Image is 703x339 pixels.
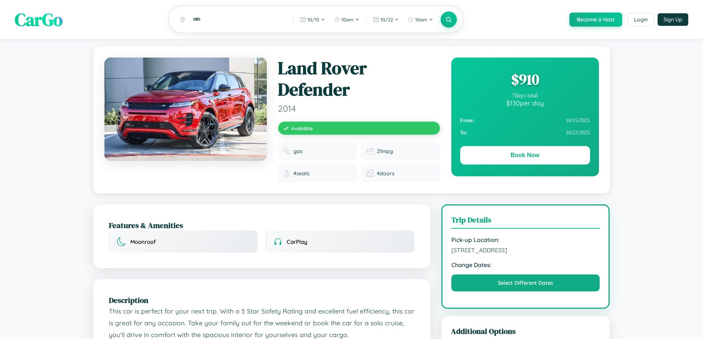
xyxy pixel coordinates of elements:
span: 10 / 15 [307,17,319,23]
button: Become a Host [569,13,622,27]
span: 10 / 22 [380,17,393,23]
div: 10 / 15 / 2025 [460,114,590,127]
img: Fuel efficiency [366,148,374,155]
strong: Change Dates: [451,261,600,269]
span: 21 mpg [377,148,393,155]
span: CarPlay [287,238,307,245]
div: $ 910 [460,69,590,89]
button: Sign Up [658,13,688,26]
strong: From: [460,117,475,124]
strong: To: [460,129,468,136]
h1: Land Rover Defender [278,58,440,100]
span: 2014 [278,103,440,114]
h3: Additional Options [451,326,600,336]
button: 10/22 [369,14,403,25]
button: Select Different Dates [451,274,600,291]
span: 4 seats [293,170,310,177]
img: Fuel type [283,148,290,155]
div: 7 days total [460,92,590,99]
strong: Pick-up Location: [451,236,600,243]
div: $ 130 per day [460,99,590,107]
span: 4 doors [377,170,394,177]
span: 10am [415,17,427,23]
span: 10am [341,17,354,23]
span: Moonroof [130,238,156,245]
img: Seats [283,170,290,177]
img: Land Rover Defender 2014 [104,58,267,161]
span: gas [293,148,303,155]
img: Doors [366,170,374,177]
button: Book Now [460,146,590,165]
h2: Description [109,295,415,305]
span: Available [291,125,313,131]
h2: Features & Amenities [109,220,415,231]
button: 10am [404,14,437,25]
button: Login [628,13,654,26]
button: 10/15 [296,14,329,25]
span: [STREET_ADDRESS] [451,246,600,254]
button: 10am [330,14,363,25]
span: CarGo [15,7,63,32]
h3: Trip Details [451,214,600,229]
div: 10 / 22 / 2025 [460,127,590,139]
